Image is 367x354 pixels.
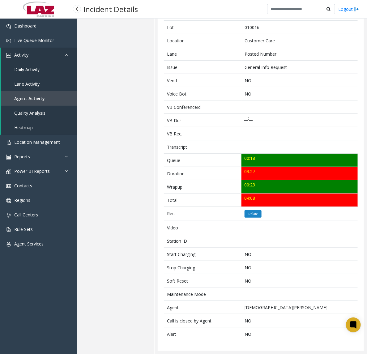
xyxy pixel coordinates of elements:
[164,34,241,47] td: Location
[164,314,241,327] td: Call is closed by Agent
[248,212,258,216] i: Relate
[6,155,11,160] img: 'icon'
[6,198,11,203] img: 'icon'
[6,53,11,58] img: 'icon'
[241,301,358,314] td: [DEMOGRAPHIC_DATA][PERSON_NAME]
[1,91,77,106] a: Agent Activity
[6,38,11,43] img: 'icon'
[6,140,11,145] img: 'icon'
[6,169,11,174] img: 'icon'
[245,278,354,284] p: NO
[14,139,60,145] span: Location Management
[245,264,354,271] p: NO
[245,91,354,97] p: NO
[241,180,358,194] td: 00:23
[14,52,28,58] span: Activity
[164,127,241,140] td: VB Rec.
[241,61,358,74] td: General Info Request
[245,77,354,84] p: NO
[241,167,358,180] td: 03:27
[245,210,262,218] button: Relate
[14,125,33,130] span: Heatmap
[6,242,11,247] img: 'icon'
[14,96,45,101] span: Agent Activity
[338,6,359,12] a: Logout
[14,37,54,43] span: Live Queue Monitor
[14,183,32,189] span: Contacts
[164,301,241,314] td: Agent
[6,213,11,218] img: 'icon'
[164,194,241,207] td: Total
[164,207,241,221] td: Rec.
[164,274,241,288] td: Soft Reset
[164,21,241,34] td: Lot
[241,327,358,341] td: NO
[14,23,36,29] span: Dashboard
[164,61,241,74] td: Issue
[6,227,11,232] img: 'icon'
[14,197,30,203] span: Regions
[164,221,241,234] td: Video
[164,288,241,301] td: Maintenance Mode
[164,327,241,341] td: Alert
[14,226,33,232] span: Rule Sets
[164,248,241,261] td: Start Charging
[14,81,40,87] span: Lane Activity
[6,24,11,29] img: 'icon'
[241,47,358,61] td: Posted Number
[241,114,358,127] td: __:__
[14,66,40,72] span: Daily Activity
[164,87,241,100] td: Voice Bot
[14,241,44,247] span: Agent Services
[164,140,241,154] td: Transcript
[164,100,241,114] td: VB ConferenceId
[241,194,358,207] td: 04:08
[164,180,241,194] td: Wrapup
[241,34,358,47] td: Customer Care
[241,21,358,34] td: 010016
[245,318,354,324] p: NO
[1,48,77,62] a: Activity
[14,154,30,160] span: Reports
[14,212,38,218] span: Call Centers
[164,114,241,127] td: VB Dur
[14,110,45,116] span: Quality Analysis
[1,62,77,77] a: Daily Activity
[164,261,241,274] td: Stop Charging
[1,120,77,135] a: Heatmap
[245,251,354,258] p: NO
[14,168,50,174] span: Power BI Reports
[164,167,241,180] td: Duration
[354,6,359,12] img: logout
[1,106,77,120] a: Quality Analysis
[164,154,241,167] td: Queue
[164,234,241,248] td: Station ID
[164,74,241,87] td: Vend
[164,47,241,61] td: Lane
[1,77,77,91] a: Lane Activity
[241,154,358,167] td: 00:18
[6,184,11,189] img: 'icon'
[80,2,141,17] h3: Incident Details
